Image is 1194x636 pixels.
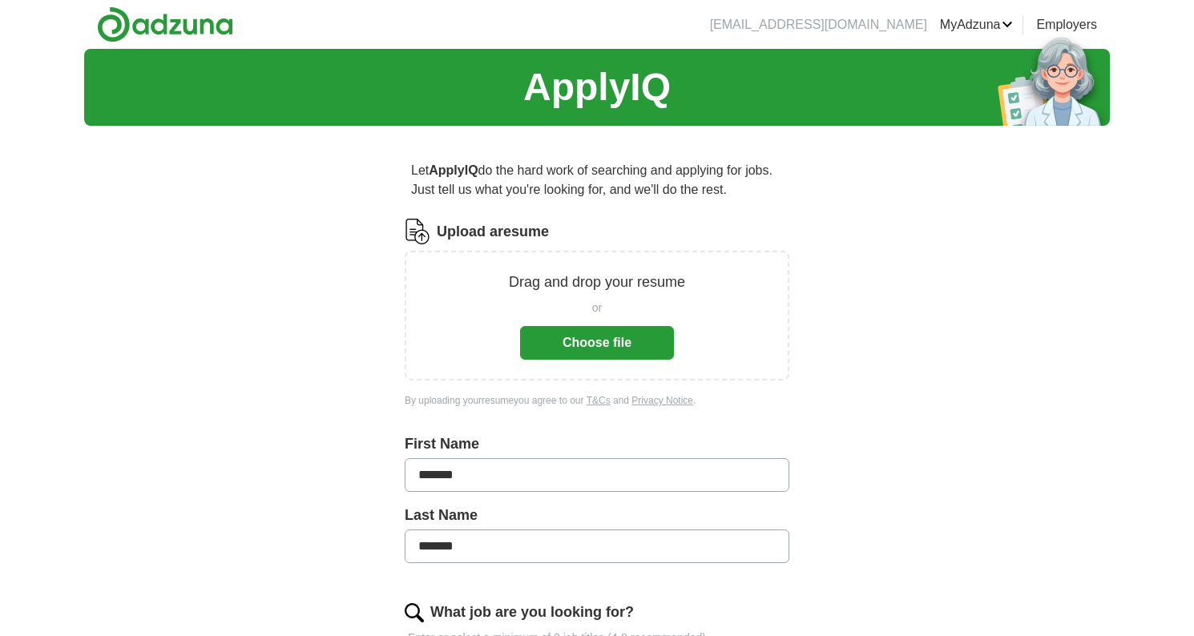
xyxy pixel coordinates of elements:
a: T&Cs [587,395,611,406]
a: Employers [1036,15,1097,34]
p: Drag and drop your resume [509,272,685,293]
h1: ApplyIQ [523,58,671,116]
img: CV Icon [405,219,430,244]
label: What job are you looking for? [430,602,634,623]
button: Choose file [520,326,674,360]
a: Privacy Notice [631,395,693,406]
a: MyAdzuna [940,15,1014,34]
li: [EMAIL_ADDRESS][DOMAIN_NAME] [710,15,927,34]
img: search.png [405,603,424,622]
span: or [592,300,602,316]
strong: ApplyIQ [429,163,478,177]
label: Last Name [405,505,789,526]
label: Upload a resume [437,221,549,243]
p: Let do the hard work of searching and applying for jobs. Just tell us what you're looking for, an... [405,155,789,206]
div: By uploading your resume you agree to our and . [405,393,789,408]
label: First Name [405,433,789,455]
img: Adzuna logo [97,6,233,42]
